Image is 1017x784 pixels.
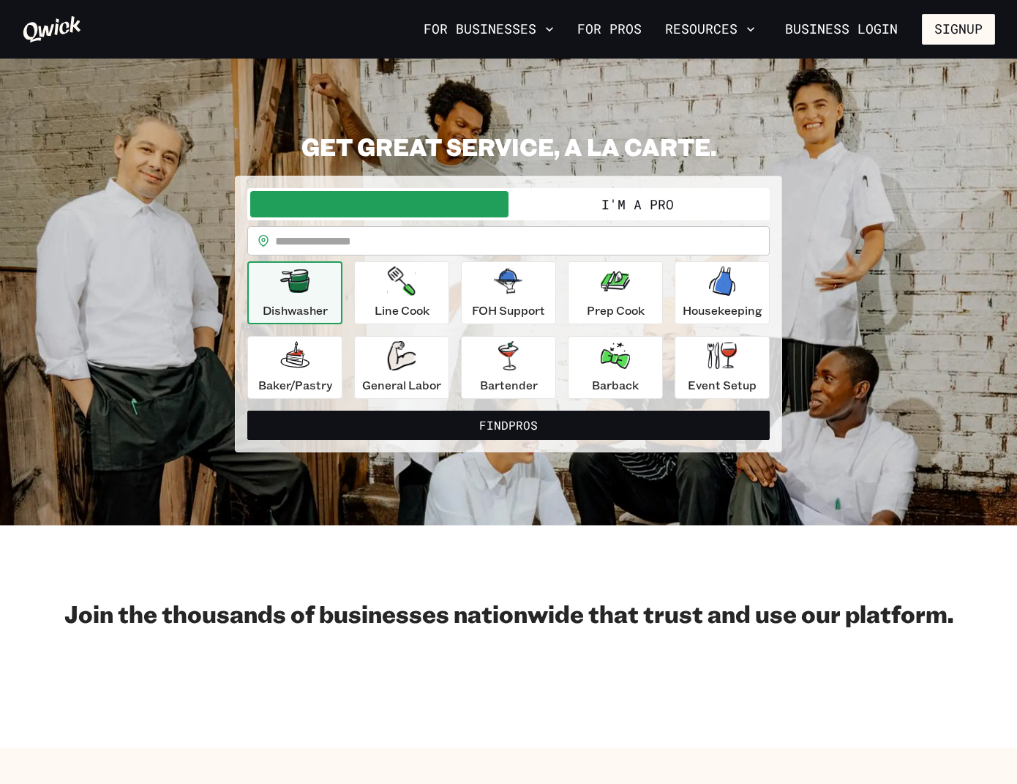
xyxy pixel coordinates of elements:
[773,14,910,45] a: Business Login
[472,302,545,319] p: FOH Support
[675,336,770,399] button: Event Setup
[461,261,556,324] button: FOH Support
[247,411,770,440] button: FindPros
[258,376,332,394] p: Baker/Pastry
[587,302,645,319] p: Prep Cook
[659,17,761,42] button: Resources
[418,17,560,42] button: For Businesses
[683,302,762,319] p: Housekeeping
[247,261,342,324] button: Dishwasher
[592,376,639,394] p: Barback
[375,302,429,319] p: Line Cook
[354,336,449,399] button: General Labor
[263,302,328,319] p: Dishwasher
[461,336,556,399] button: Bartender
[675,261,770,324] button: Housekeeping
[354,261,449,324] button: Line Cook
[688,376,757,394] p: Event Setup
[568,336,663,399] button: Barback
[250,191,508,217] button: I'm a Business
[568,261,663,324] button: Prep Cook
[235,132,782,161] h2: GET GREAT SERVICE, A LA CARTE.
[247,336,342,399] button: Baker/Pastry
[22,599,995,628] h2: Join the thousands of businesses nationwide that trust and use our platform.
[508,191,767,217] button: I'm a Pro
[571,17,648,42] a: For Pros
[922,14,995,45] button: Signup
[362,376,441,394] p: General Labor
[480,376,538,394] p: Bartender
